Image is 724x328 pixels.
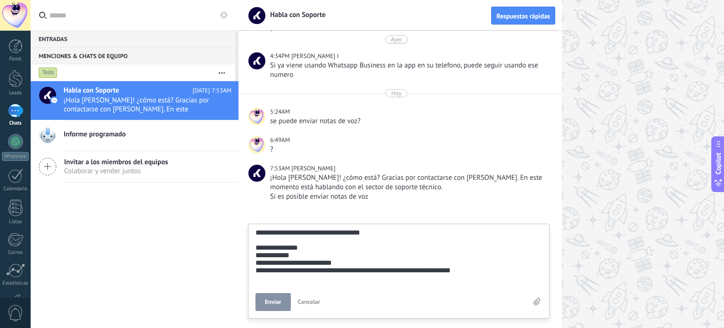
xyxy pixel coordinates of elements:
div: WhatsApp [2,152,29,161]
div: 5:24AM [270,107,291,117]
span: ¡Hola [PERSON_NAME]! ¿cómo está? Gracias por contactarse con [PERSON_NAME]. En este momento está ... [64,96,214,114]
span: Sebastian Fernandez [248,136,265,153]
span: Angel I [248,52,265,69]
div: Panel [2,56,29,62]
a: Habla con Soporte [DATE] 7:53AM ¡Hola [PERSON_NAME]! ¿cómo está? Gracias por contactarse con [PER... [31,81,239,120]
div: Ayer [391,35,402,43]
div: ? [270,145,547,154]
div: Chats [2,120,29,126]
div: se puede enviar notas de voz? [270,117,547,126]
div: Entradas [31,30,235,47]
span: Cancelar [298,298,321,306]
div: Listas [2,219,29,225]
span: Angel I [291,52,339,60]
button: Enviar [255,293,291,311]
div: Correo [2,250,29,256]
div: 6:49AM [270,135,291,145]
span: Informe programado [64,130,126,139]
span: Marisa [248,165,265,182]
div: Hoy [391,89,402,97]
span: Copilot [714,152,723,174]
span: Habla con Soporte [64,86,119,95]
div: Calendario [2,186,29,192]
span: [DATE] 7:53AM [193,86,231,95]
span: Colaborar y vender juntos [64,167,168,176]
span: Marisa [291,164,335,172]
span: Respuestas rápidas [496,13,550,19]
div: Si ya viene usando Whatsapp Business en la app en su telefono, puede seguir usando ese numero [270,61,547,80]
div: 4:34PM [270,51,291,61]
button: Respuestas rápidas [491,7,555,25]
div: ¡Hola [PERSON_NAME]! ¿cómo está? Gracias por contactarse con [PERSON_NAME]. En este momento está ... [270,173,547,192]
button: Cancelar [294,293,324,311]
span: Invitar a los miembros del equipos [64,158,168,167]
div: Si es posible enviar notas de voz [270,192,547,202]
span: Sebastian Fernandez [248,108,265,125]
div: Leads [2,90,29,96]
div: Menciones & Chats de equipo [31,47,235,64]
div: Todo [39,67,58,78]
div: Estadísticas [2,280,29,286]
a: Informe programado [31,120,239,151]
div: 7:53AM [270,164,291,173]
span: Habla con Soporte [264,10,326,19]
span: Enviar [265,299,281,305]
